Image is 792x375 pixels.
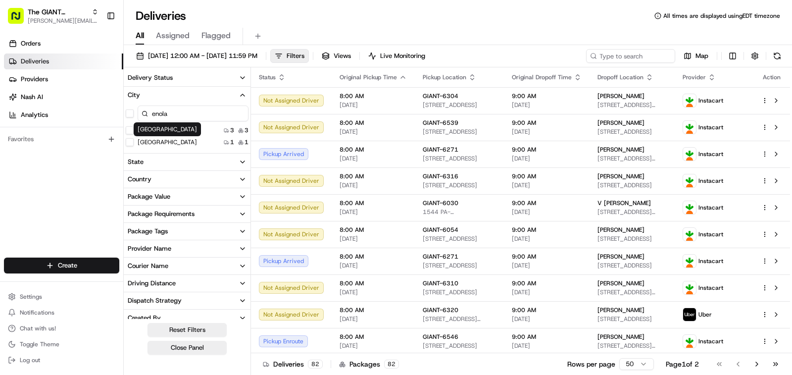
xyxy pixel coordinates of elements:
[695,52,708,60] span: Map
[34,105,125,112] div: We're available if you need us!
[10,145,18,153] div: 📗
[423,146,458,154] span: GIANT-6271
[770,49,784,63] button: Refresh
[138,138,197,146] label: [GEOGRAPHIC_DATA]
[380,52,425,60] span: Live Monitoring
[340,101,407,109] span: [DATE]
[340,155,407,162] span: [DATE]
[586,49,675,63] input: Type to search
[6,140,80,158] a: 📗Knowledge Base
[423,279,458,287] span: GIANT-6310
[270,49,309,63] button: Filters
[20,324,56,332] span: Chat with us!
[512,155,582,162] span: [DATE]
[698,257,723,265] span: Instacart
[99,168,120,175] span: Pylon
[136,8,186,24] h1: Deliveries
[512,146,582,154] span: 9:00 AM
[683,201,696,214] img: profile_instacart_ahold_partner.png
[28,17,99,25] span: [PERSON_NAME][EMAIL_ADDRESS][DOMAIN_NAME]
[423,92,458,100] span: GIANT-6304
[20,309,54,317] span: Notifications
[128,192,170,201] div: Package Value
[597,128,667,136] span: [STREET_ADDRESS]
[597,226,644,234] span: [PERSON_NAME]
[21,75,48,84] span: Providers
[128,73,173,82] div: Delivery Status
[4,258,119,273] button: Create
[683,308,696,321] img: profile_uber_ahold_partner.png
[567,359,615,369] p: Rows per page
[340,128,407,136] span: [DATE]
[698,177,723,185] span: Instacart
[423,288,496,296] span: [STREET_ADDRESS]
[28,7,88,17] button: The GIANT Company
[124,171,250,188] button: Country
[230,126,234,134] span: 3
[124,275,250,292] button: Driving Distance
[698,230,723,238] span: Instacart
[20,356,40,364] span: Log out
[512,181,582,189] span: [DATE]
[423,101,496,109] span: [STREET_ADDRESS]
[512,101,582,109] span: [DATE]
[4,4,102,28] button: The GIANT Company[PERSON_NAME][EMAIL_ADDRESS][DOMAIN_NAME]
[340,92,407,100] span: 8:00 AM
[512,199,582,207] span: 9:00 AM
[334,52,351,60] span: Views
[597,235,667,243] span: [STREET_ADDRESS]
[340,235,407,243] span: [DATE]
[512,253,582,261] span: 9:00 AM
[597,199,651,207] span: V [PERSON_NAME]
[666,359,699,369] div: Page 1 of 2
[512,333,582,341] span: 9:00 AM
[136,30,144,42] span: All
[124,223,250,240] button: Package Tags
[4,71,123,87] a: Providers
[423,155,496,162] span: [STREET_ADDRESS]
[512,172,582,180] span: 9:00 AM
[683,174,696,187] img: profile_instacart_ahold_partner.png
[84,145,92,153] div: 💻
[168,98,180,109] button: Start new chat
[10,95,28,112] img: 1736555255976-a54dd68f-1ca7-489b-9aae-adbdc363a1c4
[698,97,723,105] span: Instacart
[70,167,120,175] a: Powered byPylon
[94,144,159,154] span: API Documentation
[597,262,667,269] span: [STREET_ADDRESS]
[124,292,250,309] button: Dispatch Strategy
[245,138,248,146] span: 1
[20,293,42,301] span: Settings
[340,226,407,234] span: 8:00 AM
[263,359,323,369] div: Deliveries
[340,253,407,261] span: 8:00 AM
[512,315,582,323] span: [DATE]
[148,52,257,60] span: [DATE] 12:00 AM - [DATE] 11:59 PM
[597,315,667,323] span: [STREET_ADDRESS]
[124,154,250,170] button: State
[34,95,162,105] div: Start new chat
[423,226,458,234] span: GIANT-6054
[340,73,397,81] span: Original Pickup Time
[340,208,407,216] span: [DATE]
[128,158,144,166] div: State
[423,119,458,127] span: GIANT-6539
[4,290,119,304] button: Settings
[698,204,723,212] span: Instacart
[597,146,644,154] span: [PERSON_NAME]
[138,106,248,121] input: City
[340,279,407,287] span: 8:00 AM
[597,119,644,127] span: [PERSON_NAME]
[597,279,644,287] span: [PERSON_NAME]
[21,39,41,48] span: Orders
[156,30,190,42] span: Assigned
[4,131,119,147] div: Favorites
[423,181,496,189] span: [STREET_ADDRESS]
[10,40,180,55] p: Welcome 👋
[128,244,171,253] div: Provider Name
[128,210,195,218] div: Package Requirements
[4,36,123,52] a: Orders
[512,208,582,216] span: [DATE]
[134,122,201,136] div: [GEOGRAPHIC_DATA]
[597,342,667,350] span: [STREET_ADDRESS][PERSON_NAME]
